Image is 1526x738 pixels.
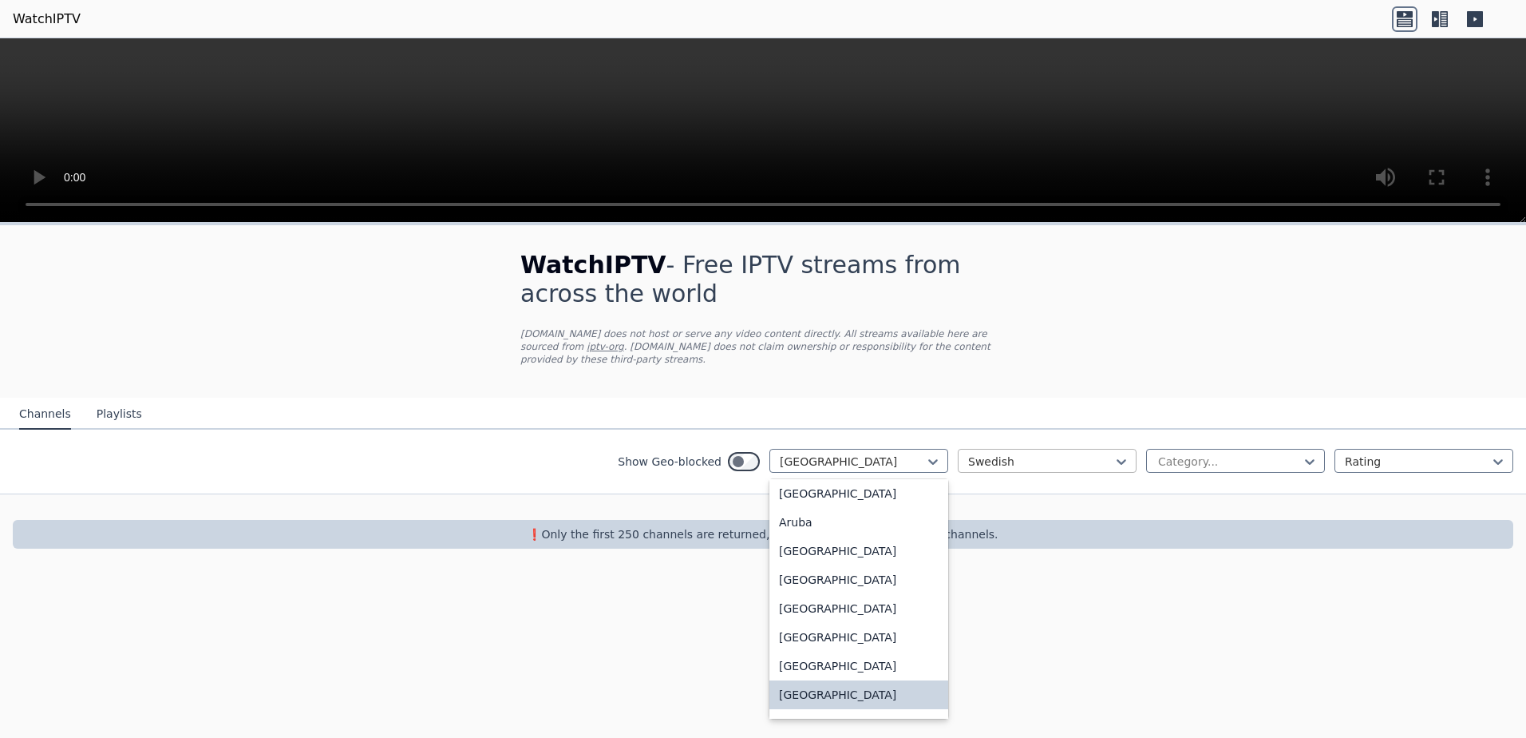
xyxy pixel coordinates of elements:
[769,709,948,738] div: [GEOGRAPHIC_DATA]
[769,680,948,709] div: [GEOGRAPHIC_DATA]
[587,341,624,352] a: iptv-org
[769,537,948,565] div: [GEOGRAPHIC_DATA]
[769,594,948,623] div: [GEOGRAPHIC_DATA]
[769,479,948,508] div: [GEOGRAPHIC_DATA]
[618,454,721,470] label: Show Geo-blocked
[520,251,666,279] span: WatchIPTV
[769,652,948,680] div: [GEOGRAPHIC_DATA]
[769,623,948,652] div: [GEOGRAPHIC_DATA]
[520,251,1006,308] h1: - Free IPTV streams from across the world
[769,508,948,537] div: Aruba
[769,565,948,594] div: [GEOGRAPHIC_DATA]
[97,399,142,430] button: Playlists
[520,327,1006,366] p: [DOMAIN_NAME] does not host or serve any video content directly. All streams available here are s...
[19,526,1507,542] p: ❗️Only the first 250 channels are returned, use the filters to narrow down channels.
[19,399,71,430] button: Channels
[13,10,81,29] a: WatchIPTV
